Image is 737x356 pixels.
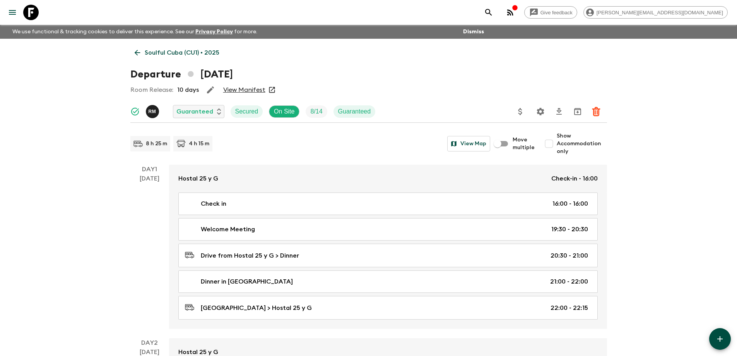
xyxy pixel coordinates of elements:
[306,105,327,118] div: Trip Fill
[201,199,226,208] p: Check in
[195,29,233,34] a: Privacy Policy
[461,26,486,37] button: Dismiss
[231,105,263,118] div: Secured
[146,105,161,118] button: RM
[177,85,199,95] p: 10 days
[178,296,598,320] a: [GEOGRAPHIC_DATA] > Hostal 25 y G22:00 - 22:15
[201,251,299,260] p: Drive from Hostal 25 y G > Dinner
[551,251,588,260] p: 20:30 - 21:00
[583,6,728,19] div: [PERSON_NAME][EMAIL_ADDRESS][DOMAIN_NAME]
[551,104,567,119] button: Download CSV
[550,277,588,286] p: 21:00 - 22:00
[130,85,173,95] p: Room Release:
[201,303,312,313] p: [GEOGRAPHIC_DATA] > Hostal 25 y G
[570,104,585,119] button: Archive (Completed, Cancelled or Unsynced Departures only)
[169,165,607,193] a: Hostal 25 y GCheck-in - 16:00
[178,270,598,293] a: Dinner in [GEOGRAPHIC_DATA]21:00 - 22:00
[557,132,607,155] span: Show Accommodation only
[223,86,265,94] a: View Manifest
[524,6,577,19] a: Give feedback
[9,25,260,39] p: We use functional & tracking cookies to deliver this experience. See our for more.
[481,5,496,20] button: search adventures
[274,107,294,116] p: On Site
[130,165,169,174] p: Day 1
[310,107,322,116] p: 8 / 14
[140,174,159,329] div: [DATE]
[269,105,299,118] div: On Site
[533,104,548,119] button: Settings
[130,67,233,82] h1: Departure [DATE]
[189,140,209,148] p: 4 h 15 m
[552,199,588,208] p: 16:00 - 16:00
[130,338,169,347] p: Day 2
[338,107,371,116] p: Guaranteed
[592,10,727,15] span: [PERSON_NAME][EMAIL_ADDRESS][DOMAIN_NAME]
[513,136,535,151] span: Move multiple
[146,140,167,148] p: 8 h 25 m
[235,107,258,116] p: Secured
[5,5,20,20] button: menu
[176,107,213,116] p: Guaranteed
[149,108,156,115] p: R M
[513,104,528,119] button: Update Price, Early Bird Discount and Costs
[551,174,598,183] p: Check-in - 16:00
[130,107,140,116] svg: Synced Successfully
[130,45,224,60] a: Soulful Cuba (CU1) • 2025
[178,218,598,241] a: Welcome Meeting19:30 - 20:30
[536,10,577,15] span: Give feedback
[447,136,490,151] button: View Map
[178,244,598,267] a: Drive from Hostal 25 y G > Dinner20:30 - 21:00
[145,48,219,57] p: Soulful Cuba (CU1) • 2025
[551,303,588,313] p: 22:00 - 22:15
[588,104,604,119] button: Delete
[551,225,588,234] p: 19:30 - 20:30
[201,277,293,286] p: Dinner in [GEOGRAPHIC_DATA]
[178,193,598,215] a: Check in16:00 - 16:00
[201,225,255,234] p: Welcome Meeting
[178,174,218,183] p: Hostal 25 y G
[146,107,161,114] span: Reniel Monzon Jimenez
